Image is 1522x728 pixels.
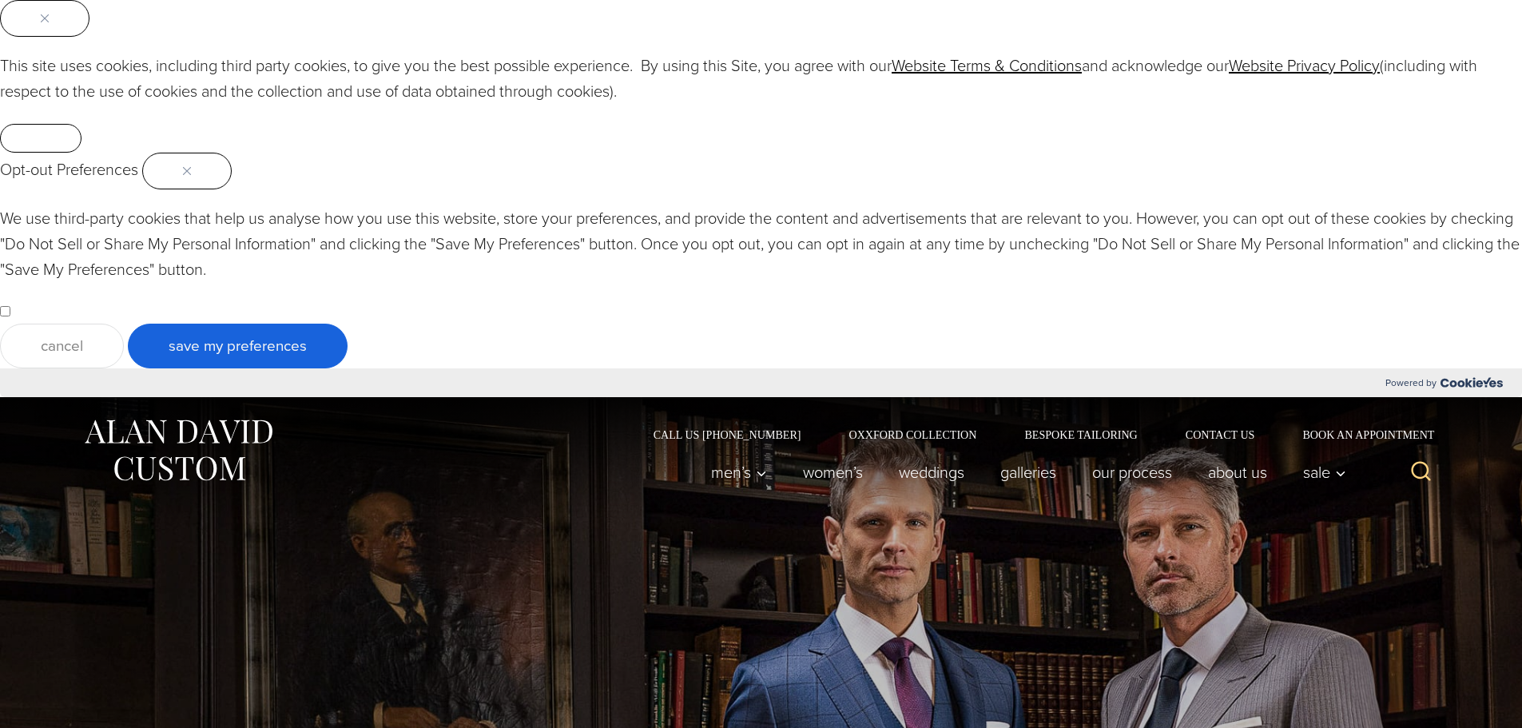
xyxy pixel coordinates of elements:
a: Bespoke Tailoring [1000,429,1161,440]
a: Galleries [982,456,1074,488]
a: About Us [1190,456,1285,488]
button: View Search Form [1402,453,1441,491]
a: Contact Us [1162,429,1279,440]
img: Cookieyes logo [1441,377,1503,388]
img: Close [183,167,191,175]
nav: Primary Navigation [693,456,1354,488]
span: Sale [1303,464,1346,480]
a: Website Privacy Policy [1229,54,1380,78]
a: Women’s [785,456,880,488]
a: Our Process [1074,456,1190,488]
a: Call Us [PHONE_NUMBER] [630,429,825,440]
img: Alan David Custom [82,415,274,486]
nav: Secondary Navigation [630,429,1441,440]
a: Oxxford Collection [825,429,1000,440]
span: Men’s [711,464,767,480]
a: Book an Appointment [1278,429,1440,440]
a: Website Terms & Conditions [892,54,1082,78]
a: weddings [880,456,982,488]
button: Save My Preferences [128,324,348,368]
button: Close [142,153,232,189]
img: Close [41,14,49,22]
